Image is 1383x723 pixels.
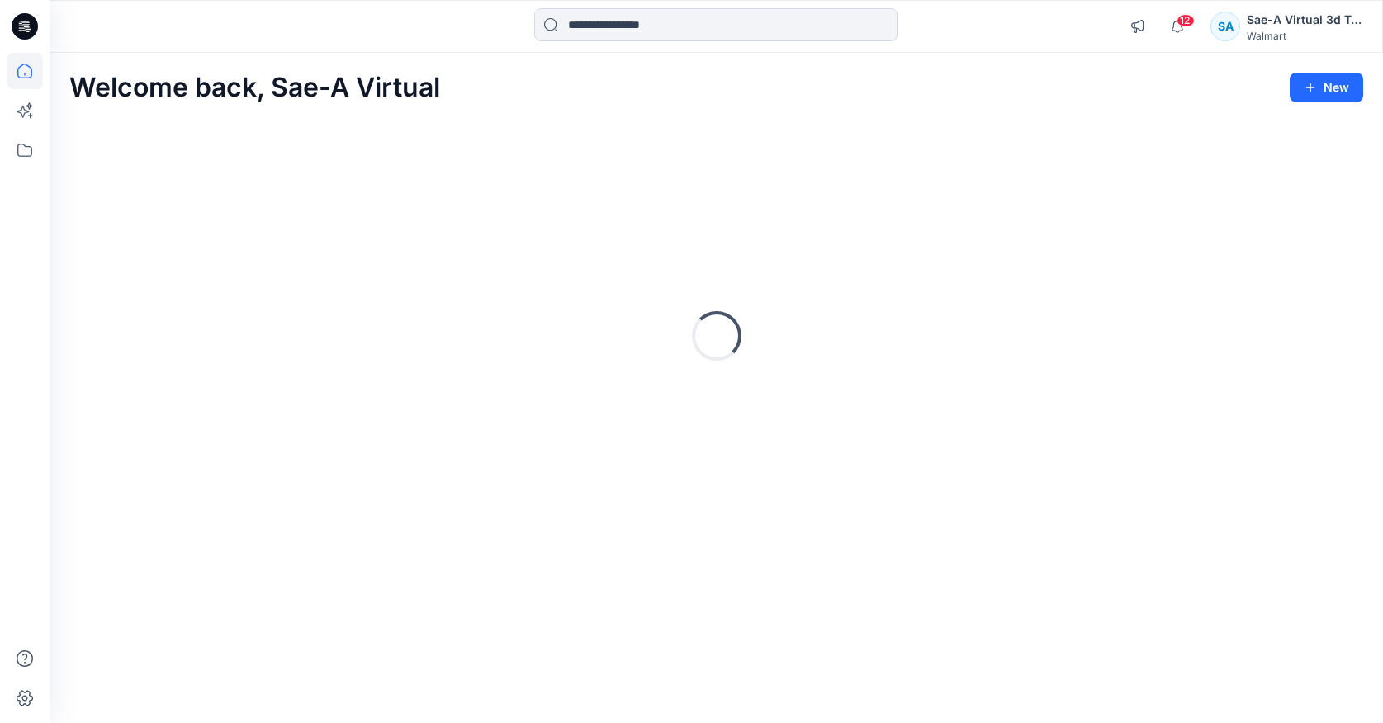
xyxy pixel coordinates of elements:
button: New [1290,73,1363,102]
h2: Welcome back, Sae-A Virtual [69,73,440,103]
div: Sae-A Virtual 3d Team [1247,10,1362,30]
span: 12 [1177,14,1195,27]
div: SA [1210,12,1240,41]
div: Walmart [1247,30,1362,42]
